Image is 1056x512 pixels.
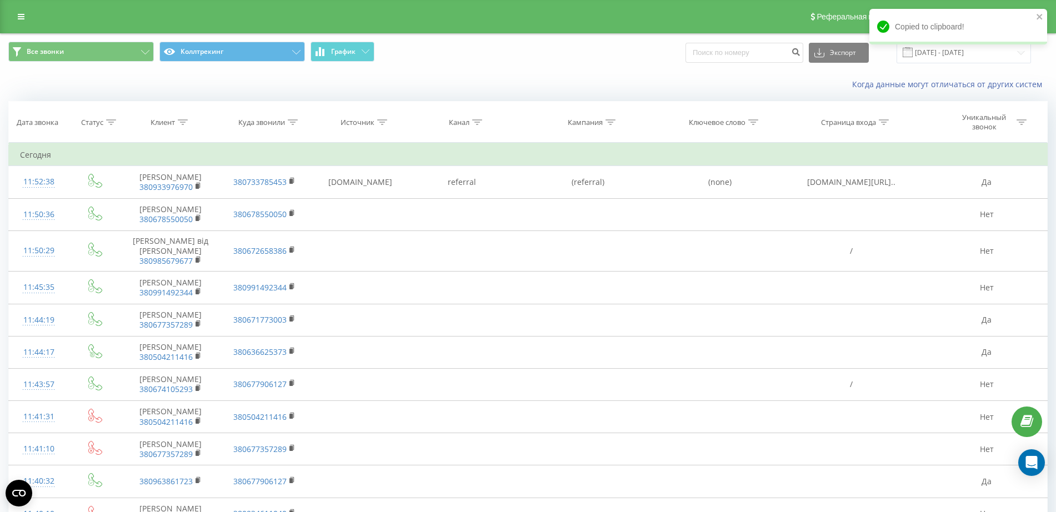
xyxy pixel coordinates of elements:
[139,384,193,394] a: 380674105293
[233,476,287,486] a: 380677906127
[122,304,219,336] td: [PERSON_NAME]
[20,309,58,331] div: 11:44:19
[927,336,1047,368] td: Да
[122,198,219,230] td: [PERSON_NAME]
[817,12,908,21] span: Реферальная программа
[776,368,927,400] td: /
[233,209,287,219] a: 380678550050
[233,314,287,325] a: 380671773003
[139,255,193,266] a: 380985679677
[122,336,219,368] td: [PERSON_NAME]
[139,352,193,362] a: 380504211416
[139,214,193,224] a: 380678550050
[233,282,287,293] a: 380991492344
[9,144,1048,166] td: Сегодня
[821,118,876,127] div: Страница входа
[20,277,58,298] div: 11:45:35
[954,113,1014,132] div: Уникальный звонок
[1018,449,1045,476] div: Open Intercom Messenger
[927,368,1047,400] td: Нет
[20,240,58,262] div: 11:50:29
[122,272,219,304] td: [PERSON_NAME]
[233,411,287,422] a: 380504211416
[20,470,58,492] div: 11:40:32
[139,287,193,298] a: 380991492344
[776,230,927,272] td: /
[685,43,803,63] input: Поиск по номеру
[927,465,1047,498] td: Да
[17,118,58,127] div: Дата звонка
[807,177,895,187] span: [DOMAIN_NAME][URL]..
[20,342,58,363] div: 11:44:17
[139,416,193,427] a: 380504211416
[159,42,305,62] button: Коллтрекинг
[568,118,603,127] div: Кампания
[81,118,103,127] div: Статус
[927,433,1047,465] td: Нет
[311,42,374,62] button: График
[139,182,193,192] a: 380933976970
[927,304,1047,336] td: Да
[513,166,663,198] td: (referral)
[927,166,1047,198] td: Да
[151,118,175,127] div: Клиент
[663,166,776,198] td: (none)
[809,43,869,63] button: Экспорт
[309,166,411,198] td: [DOMAIN_NAME]
[927,272,1047,304] td: Нет
[122,433,219,465] td: [PERSON_NAME]
[927,198,1047,230] td: Нет
[341,118,374,127] div: Источник
[927,401,1047,433] td: Нет
[27,47,64,56] span: Все звонки
[20,438,58,460] div: 11:41:10
[233,245,287,256] a: 380672658386
[233,379,287,389] a: 380677906127
[449,118,469,127] div: Канал
[139,476,193,486] a: 380963861723
[20,374,58,395] div: 11:43:57
[927,230,1047,272] td: Нет
[139,319,193,330] a: 380677357289
[233,444,287,454] a: 380677357289
[1036,12,1044,23] button: close
[20,171,58,193] div: 11:52:38
[20,406,58,428] div: 11:41:31
[6,480,32,506] button: Open CMP widget
[689,118,745,127] div: Ключевое слово
[233,347,287,357] a: 380636625373
[122,166,219,198] td: [PERSON_NAME]
[20,204,58,225] div: 11:50:36
[869,9,1047,44] div: Copied to clipboard!
[122,230,219,272] td: [PERSON_NAME] від [PERSON_NAME]
[122,368,219,400] td: [PERSON_NAME]
[233,177,287,187] a: 380733785453
[238,118,285,127] div: Куда звонили
[331,48,356,56] span: График
[8,42,154,62] button: Все звонки
[852,79,1048,89] a: Когда данные могут отличаться от других систем
[411,166,513,198] td: referral
[122,401,219,433] td: [PERSON_NAME]
[139,449,193,459] a: 380677357289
